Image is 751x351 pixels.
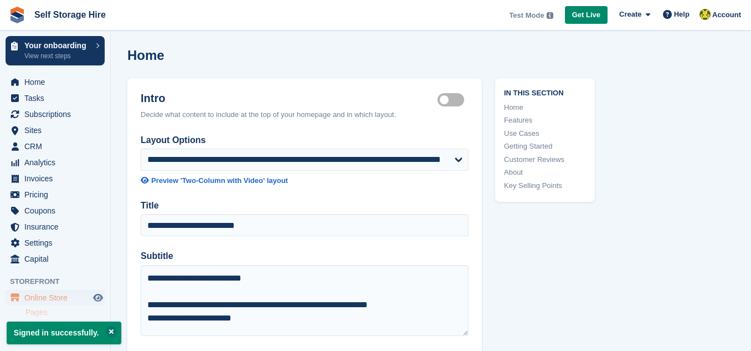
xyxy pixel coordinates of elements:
a: Preview store [91,291,105,304]
label: Hero section active [438,99,469,101]
span: In this section [504,87,586,98]
span: Invoices [24,171,91,186]
span: Create [619,9,641,20]
span: Coupons [24,203,91,218]
a: Customer Reviews [504,154,586,165]
label: Title [141,199,469,212]
a: menu [6,123,105,138]
a: menu [6,171,105,186]
h2: Intro [141,91,438,105]
a: Preview 'Two-Column with Video' layout [141,175,469,186]
label: Subtitle [141,250,469,263]
span: Test Mode [509,10,544,21]
div: Preview 'Two-Column with Video' layout [151,175,288,186]
span: Storefront [10,276,110,287]
a: Key Selling Points [504,180,586,191]
a: Your onboarding View next steps [6,36,105,65]
span: Capital [24,251,91,267]
span: Pricing [24,187,91,202]
a: menu [6,74,105,90]
a: Get Live [565,6,608,24]
span: Subscriptions [24,106,91,122]
a: Home [504,102,586,113]
span: Analytics [24,155,91,170]
p: Your onboarding [24,42,90,49]
span: Insurance [24,219,91,235]
a: menu [6,290,105,306]
img: stora-icon-8386f47178a22dfd0bd8f6a31ec36ba5ce8667c1dd55bd0f319d3a0aa187defe.svg [9,7,25,23]
a: menu [6,187,105,202]
a: Getting Started [504,141,586,152]
a: menu [6,106,105,122]
span: Online Store [24,290,91,306]
a: Pages [25,307,105,318]
a: menu [6,139,105,154]
a: Features [504,115,586,126]
span: Sites [24,123,91,138]
span: Home [24,74,91,90]
a: menu [6,155,105,170]
label: Layout Options [141,134,469,147]
span: CRM [24,139,91,154]
a: menu [6,90,105,106]
a: menu [6,251,105,267]
a: menu [6,203,105,218]
p: View next steps [24,51,90,61]
span: Account [712,9,741,21]
img: icon-info-grey-7440780725fd019a000dd9b08b2336e03edf1995a4989e88bcd33f0948082b44.svg [547,12,553,19]
img: Steve Sokalsky [699,9,711,20]
p: Signed in successfully. [7,322,121,344]
h1: Home [127,48,164,63]
span: Help [674,9,690,20]
div: Decide what content to include at the top of your homepage and in which layout. [141,109,469,120]
span: Tasks [24,90,91,106]
a: menu [6,235,105,251]
a: About [504,167,586,178]
span: Settings [24,235,91,251]
a: Use Cases [504,128,586,139]
a: Self Storage Hire [30,6,110,24]
span: Get Live [572,9,600,21]
a: menu [6,219,105,235]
